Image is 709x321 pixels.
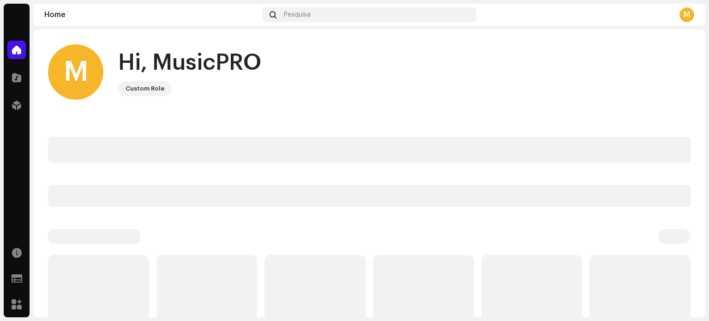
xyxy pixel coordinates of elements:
[48,44,103,100] div: M
[126,83,164,94] div: Custom Role
[284,11,311,18] span: Pesquisa
[118,48,261,78] div: Hi, MusicPRO
[44,11,258,18] div: Home
[679,7,694,22] div: M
